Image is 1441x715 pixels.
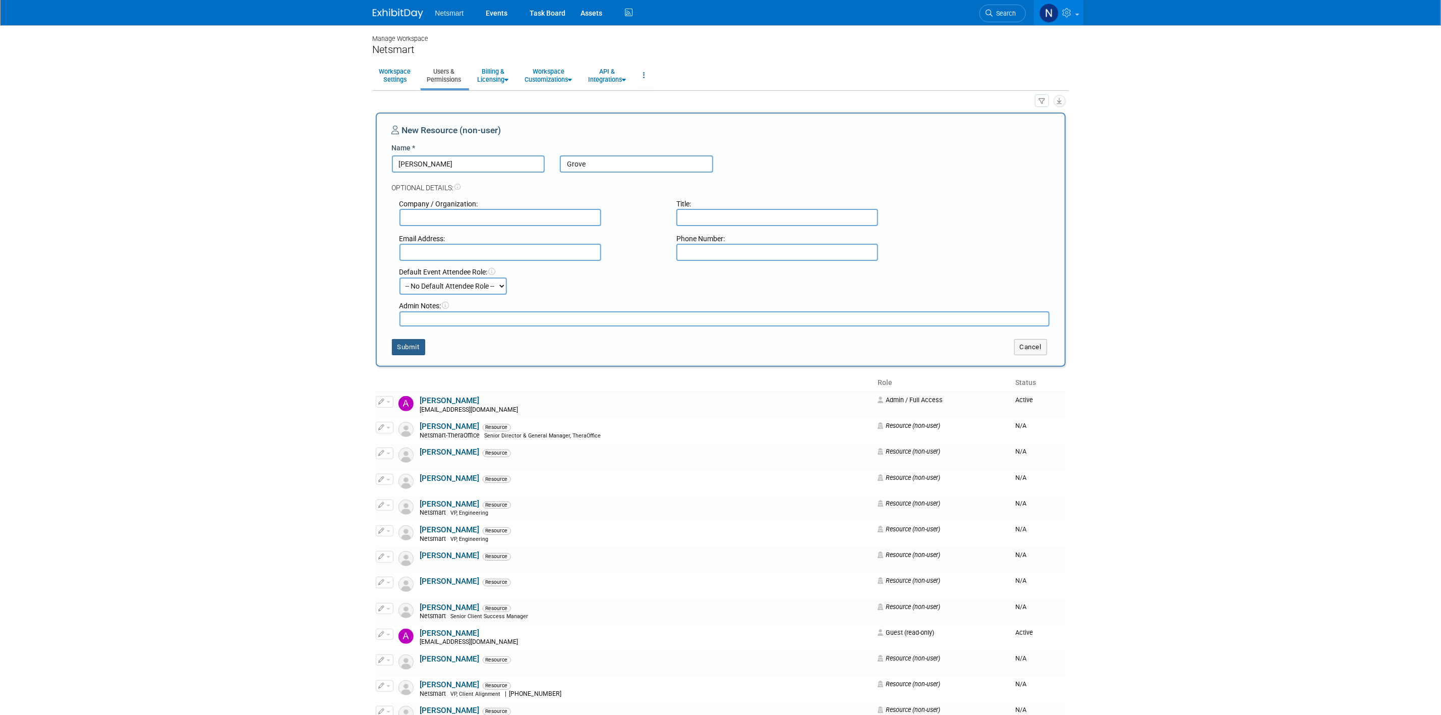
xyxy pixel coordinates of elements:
[451,613,529,620] span: Senior Client Success Manager
[483,527,511,534] span: Resource
[451,691,501,697] span: VP, Client Alignment
[420,448,480,457] a: [PERSON_NAME]
[1015,706,1026,713] span: N/A
[507,690,565,697] span: [PHONE_NUMBER]
[398,474,414,489] img: Resource
[399,301,1050,311] div: Admin Notes:
[420,629,480,638] a: [PERSON_NAME]
[420,654,480,664] a: [PERSON_NAME]
[878,422,940,429] span: Resource (non-user)
[420,396,480,405] a: [PERSON_NAME]
[451,510,489,516] span: VP, Engineering
[399,199,662,209] div: Company / Organization:
[1015,603,1026,611] span: N/A
[874,374,1011,392] th: Role
[398,577,414,592] img: Resource
[1015,500,1026,507] span: N/A
[878,396,943,404] span: Admin / Full Access
[398,396,414,411] img: Abby Tibbles
[420,406,871,414] div: [EMAIL_ADDRESS][DOMAIN_NAME]
[1015,396,1033,404] span: Active
[878,500,940,507] span: Resource (non-user)
[420,690,449,697] span: Netsmart
[420,422,480,431] a: [PERSON_NAME]
[373,9,423,19] img: ExhibitDay
[373,43,1069,56] div: Netsmart
[392,339,425,355] button: Submit
[676,199,939,209] div: Title:
[483,476,511,483] span: Resource
[979,5,1026,22] a: Search
[373,63,418,88] a: WorkspaceSettings
[398,525,414,540] img: Resource
[420,706,480,715] a: [PERSON_NAME]
[505,690,507,697] span: |
[420,474,480,483] a: [PERSON_NAME]
[483,450,511,457] span: Resource
[1040,4,1059,23] img: Nina Finn
[420,603,480,612] a: [PERSON_NAME]
[518,63,579,88] a: WorkspaceCustomizations
[485,432,601,439] span: Senior Director & General Manager, TheraOffice
[878,603,940,611] span: Resource (non-user)
[420,525,480,534] a: [PERSON_NAME]
[483,579,511,586] span: Resource
[483,656,511,664] span: Resource
[398,422,414,437] img: Resource
[398,500,414,515] img: Resource
[398,629,414,644] img: Amy Cady
[483,605,511,612] span: Resource
[420,509,449,516] span: Netsmart
[878,448,940,455] span: Resource (non-user)
[420,577,480,586] a: [PERSON_NAME]
[878,525,940,533] span: Resource (non-user)
[582,63,633,88] a: API &Integrations
[392,124,1050,143] div: New Resource (non-user)
[420,432,483,439] span: Netsmart-TheraOffice
[435,9,464,17] span: Netsmart
[483,682,511,689] span: Resource
[420,535,449,542] span: Netsmart
[878,577,940,584] span: Resource (non-user)
[1011,374,1065,392] th: Status
[420,680,480,689] a: [PERSON_NAME]
[1015,577,1026,584] span: N/A
[392,155,545,173] input: First Name
[676,234,939,244] div: Phone Number:
[398,448,414,463] img: Resource
[1015,551,1026,559] span: N/A
[398,551,414,566] img: Resource
[483,502,511,509] span: Resource
[1015,448,1026,455] span: N/A
[878,629,934,636] span: Guest (read-only)
[399,234,662,244] div: Email Address:
[483,708,511,715] span: Resource
[398,603,414,618] img: Resource
[1015,474,1026,481] span: N/A
[1014,339,1047,355] button: Cancel
[878,680,940,688] span: Resource (non-user)
[420,551,480,560] a: [PERSON_NAME]
[399,267,1050,277] div: Default Event Attendee Role:
[398,680,414,695] img: Resource
[483,424,511,431] span: Resource
[451,536,489,542] span: VP, Engineering
[878,706,940,713] span: Resource (non-user)
[373,25,1069,43] div: Manage Workspace
[420,500,480,509] a: [PERSON_NAME]
[560,155,713,173] input: Last Name
[1015,629,1033,636] span: Active
[1015,525,1026,533] span: N/A
[398,654,414,670] img: Resource
[878,654,940,662] span: Resource (non-user)
[421,63,468,88] a: Users &Permissions
[471,63,515,88] a: Billing &Licensing
[483,553,511,560] span: Resource
[878,474,940,481] span: Resource (non-user)
[878,551,940,559] span: Resource (non-user)
[993,10,1016,17] span: Search
[420,613,449,620] span: Netsmart
[1015,680,1026,688] span: N/A
[1015,654,1026,662] span: N/A
[420,638,871,646] div: [EMAIL_ADDRESS][DOMAIN_NAME]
